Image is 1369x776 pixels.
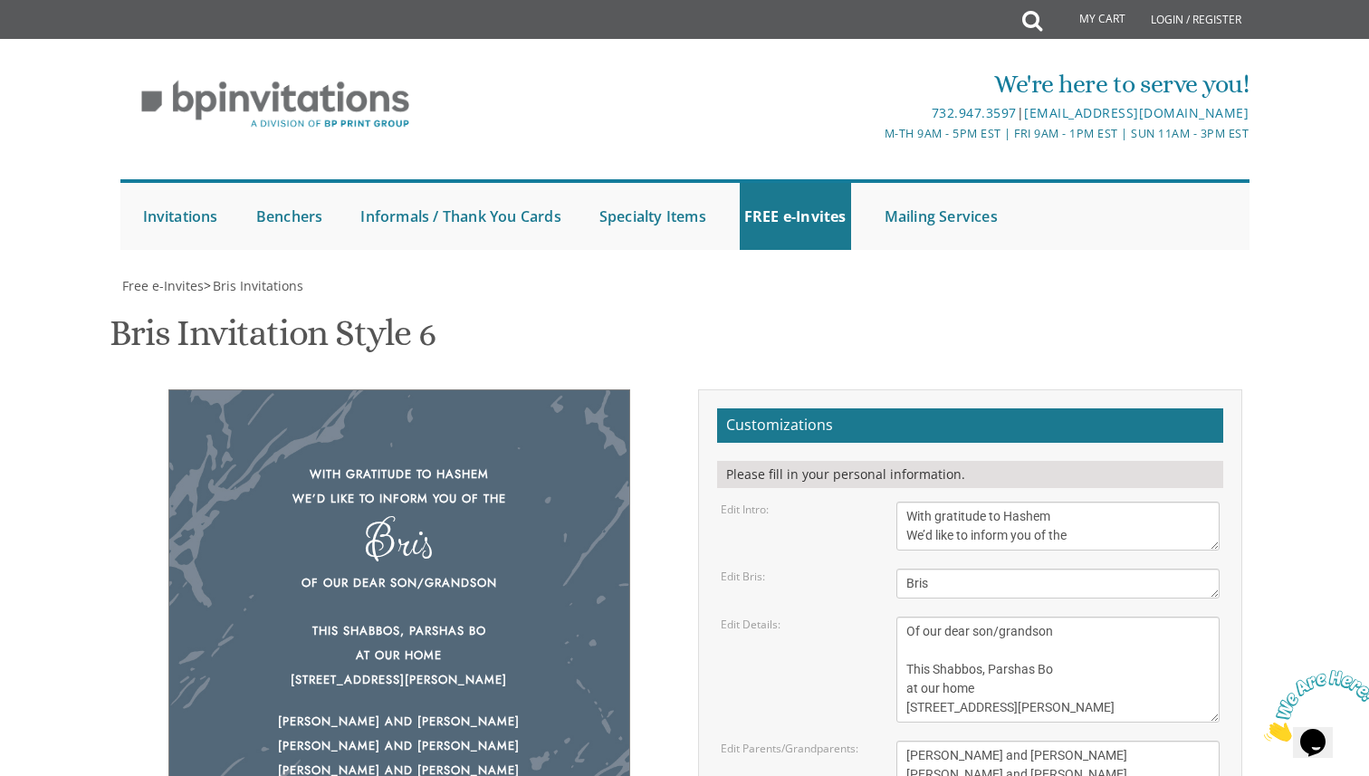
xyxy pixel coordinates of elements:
div: Bris [206,529,593,553]
h2: Customizations [717,408,1223,443]
span: Free e-Invites [122,277,204,294]
img: Chat attention grabber [7,7,120,79]
a: FREE e-Invites [740,183,851,250]
label: Edit Bris: [721,569,765,584]
textarea: Bris [896,569,1221,599]
a: [EMAIL_ADDRESS][DOMAIN_NAME] [1024,104,1249,121]
a: Bris Invitations [211,277,303,294]
span: Bris Invitations [213,277,303,294]
a: Informals / Thank You Cards [356,183,565,250]
textarea: With gratitude to Hashem We’d like to inform you of the [896,502,1221,551]
div: | [497,102,1249,124]
label: Edit Details: [721,617,780,632]
div: Please fill in your personal information. [717,461,1223,488]
a: Free e-Invites [120,277,204,294]
h1: Bris Invitation Style 6 [110,313,435,367]
a: Specialty Items [595,183,711,250]
label: Edit Intro: [721,502,769,517]
div: Of our dear son/grandson This Shabbos, Parshas Bo at our home [STREET_ADDRESS][PERSON_NAME] [206,571,593,692]
span: > [204,277,303,294]
div: M-Th 9am - 5pm EST | Fri 9am - 1pm EST | Sun 11am - 3pm EST [497,124,1249,143]
img: BP Invitation Loft [120,67,431,142]
a: Mailing Services [880,183,1002,250]
a: Benchers [252,183,328,250]
div: We're here to serve you! [497,66,1249,102]
label: Edit Parents/Grandparents: [721,741,858,756]
a: Invitations [139,183,223,250]
iframe: chat widget [1257,663,1369,749]
a: 732.947.3597 [932,104,1017,121]
div: With gratitude to Hashem We’d like to inform you of the [206,463,593,511]
a: My Cart [1040,2,1138,38]
textarea: Of our dear son/grandson This Shabbos, Parshas Bo at our home [STREET_ADDRESS][PERSON_NAME] [896,617,1221,723]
